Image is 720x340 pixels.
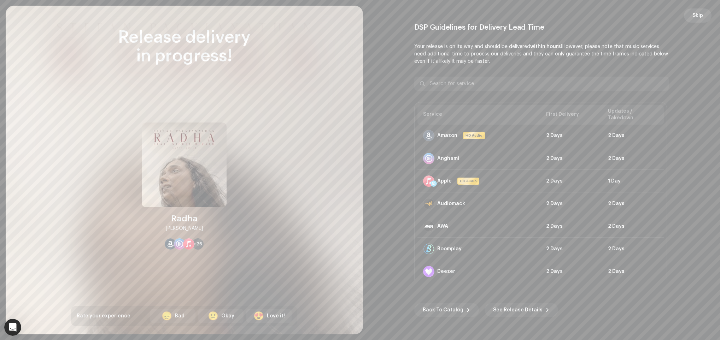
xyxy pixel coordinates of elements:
[75,88,130,95] div: i cannot allocate splits
[175,312,185,320] div: Bad
[437,133,457,138] div: Amazon
[414,23,669,32] div: DSP Guidelines for Delivery Lead Time
[171,213,198,224] div: Radha
[6,174,116,197] div: Hello [PERSON_NAME], I hope you are doing well
[540,238,602,260] td: 2 Days
[142,123,227,207] img: b4aa8206-091d-459e-bd05-2fc789fe7b0a
[6,216,135,228] textarea: Message…
[602,105,664,125] th: Updates / Takedown
[6,19,136,84] div: MREC says…
[464,133,484,138] span: HD Audio
[414,43,669,65] p: Your release is on its way and should be delivered However, please note that music services need ...
[437,246,462,252] div: Boomplay
[602,192,664,215] td: 2 Days
[414,77,669,91] input: Search for service
[602,238,664,260] td: 2 Days
[437,269,455,274] div: Deezer
[458,178,479,184] span: HD Audio
[77,314,130,318] span: Rate your experience
[35,72,130,79] div: can you look into thi
[602,260,664,283] td: 2 Days
[65,157,130,165] div: [PERSON_NAME] can you?
[437,156,459,161] div: Anghami
[540,170,602,192] td: 2 Days
[20,4,31,15] img: Profile image for Alex
[493,303,543,317] span: See Release Details
[11,231,17,237] button: Upload attachment
[414,303,479,317] button: Back To Catalog
[111,3,124,16] button: Home
[417,105,541,125] th: Service
[121,228,133,240] button: Send a message…
[194,241,202,247] span: +26
[34,231,39,237] button: Gif picker
[221,312,234,320] div: Okay
[540,147,602,170] td: 2 Days
[684,8,712,23] button: Skip
[437,223,448,229] div: AWA
[34,9,70,16] p: Active 30m ago
[437,178,452,184] div: Apple
[253,312,264,320] div: 😍
[4,319,21,336] iframe: Intercom live chat
[423,303,463,317] span: Back To Catalog
[11,202,110,243] div: I believe we talked about a similar issue a couple of days ago, I think the error message you see...
[30,19,136,83] div: can you look into thi
[69,84,136,99] div: i cannot allocate splits
[602,215,664,238] td: 2 Days
[22,231,28,237] button: Emoji picker
[530,44,562,49] b: within hours!
[485,303,558,317] button: See Release Details
[602,125,664,147] td: 2 Days
[124,3,137,16] div: Close
[60,153,136,169] div: [PERSON_NAME] can you?
[11,179,110,192] div: Hello [PERSON_NAME], I hope you are doing well
[540,215,602,238] td: 2 Days
[6,197,136,248] div: Alex says…
[602,147,664,170] td: 2 Days
[540,105,602,125] th: First Delivery
[6,174,136,197] div: Alex says…
[45,231,51,237] button: Start recording
[5,3,18,16] button: go back
[540,192,602,215] td: 2 Days
[437,201,465,207] div: Audiomack
[602,170,664,192] td: 1 Day
[6,153,136,174] div: MREC says…
[166,224,203,233] div: [PERSON_NAME]
[267,312,285,320] div: Love it!
[71,28,297,66] div: Release delivery in progress!
[6,100,136,153] div: MREC says…
[540,260,602,283] td: 2 Days
[540,125,602,147] td: 2 Days
[692,8,703,23] span: Skip
[34,4,80,9] h1: [PERSON_NAME]
[208,312,218,320] div: 🙂
[162,312,172,320] div: 😞
[6,197,116,247] div: I believe we talked about a similar issue a couple of days ago, I think the error message you see...
[6,84,136,100] div: MREC says…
